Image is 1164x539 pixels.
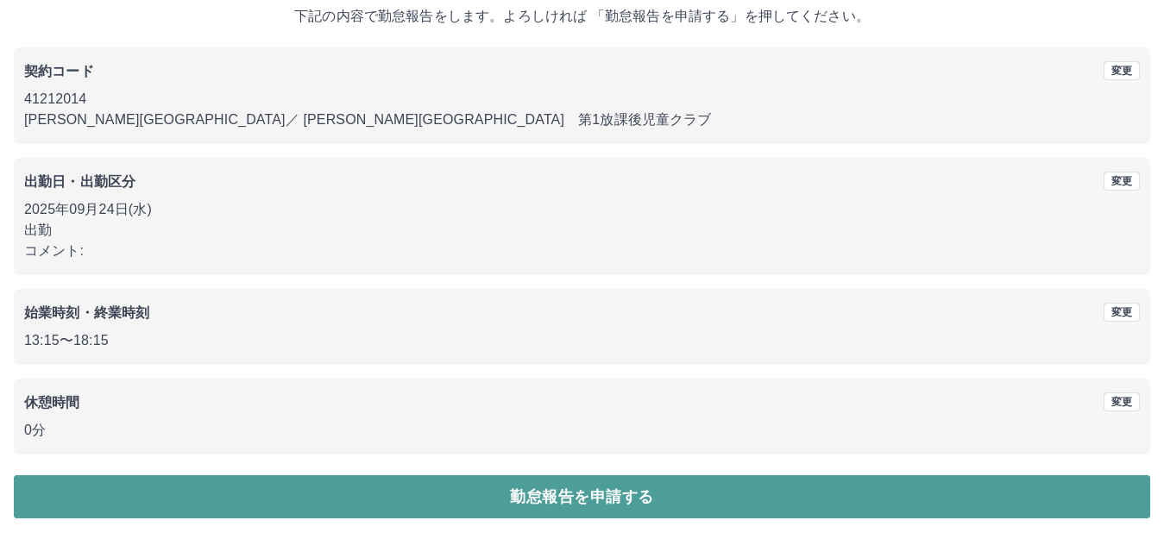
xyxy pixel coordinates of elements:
p: [PERSON_NAME][GEOGRAPHIC_DATA] ／ [PERSON_NAME][GEOGRAPHIC_DATA] 第1放課後児童クラブ [24,110,1140,130]
p: 41212014 [24,89,1140,110]
p: コメント: [24,241,1140,261]
b: 休憩時間 [24,395,80,410]
p: 2025年09月24日(水) [24,199,1140,220]
b: 始業時刻・終業時刻 [24,305,149,320]
p: 出勤 [24,220,1140,241]
button: 勤怠報告を申請する [14,475,1150,518]
p: 13:15 〜 18:15 [24,330,1140,351]
button: 変更 [1104,392,1140,411]
b: 出勤日・出勤区分 [24,174,135,189]
button: 変更 [1104,61,1140,80]
p: 下記の内容で勤怠報告をします。よろしければ 「勤怠報告を申請する」を押してください。 [14,6,1150,27]
b: 契約コード [24,64,94,78]
p: 0分 [24,420,1140,441]
button: 変更 [1104,303,1140,322]
button: 変更 [1104,172,1140,191]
